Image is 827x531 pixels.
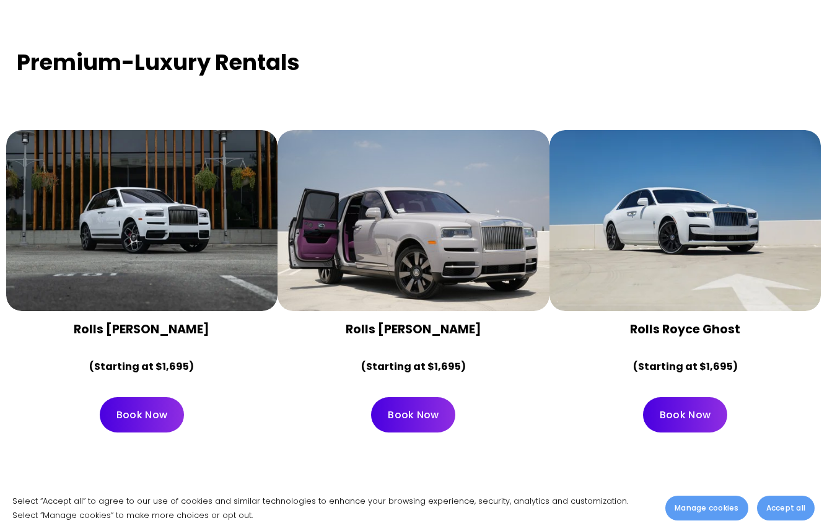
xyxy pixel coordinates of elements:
strong: Rolls [PERSON_NAME] [74,321,209,338]
strong: Rolls [PERSON_NAME] [346,321,481,338]
button: Accept all [757,496,815,520]
strong: (Starting at $1,695) [361,359,466,374]
a: Book Now [100,397,184,432]
button: Manage cookies [665,496,748,520]
a: Book Now [371,397,455,432]
strong: Premium-Luxury Rentals [17,47,300,77]
span: Accept all [766,502,805,514]
span: Manage cookies [675,502,738,514]
strong: Rolls Royce Ghost [630,321,740,338]
strong: (Starting at $1,695) [89,359,194,374]
strong: (Starting at $1,695) [633,359,738,374]
a: Book Now [643,397,727,432]
p: Select “Accept all” to agree to our use of cookies and similar technologies to enhance your brows... [12,494,653,522]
